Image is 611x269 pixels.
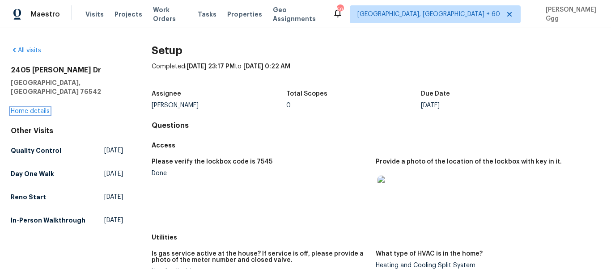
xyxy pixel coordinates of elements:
h5: Utilities [152,233,600,242]
span: [DATE] [104,193,123,202]
h2: 2405 [PERSON_NAME] Dr [11,66,123,75]
span: [DATE] [104,146,123,155]
a: All visits [11,47,41,54]
span: Tasks [198,11,216,17]
h2: Setup [152,46,600,55]
h5: Reno Start [11,193,46,202]
span: Projects [115,10,142,19]
a: Quality Control[DATE] [11,143,123,159]
span: [DATE] 23:17 PM [187,63,235,70]
div: [DATE] [421,102,556,109]
h5: Provide a photo of the location of the lockbox with key in it. [376,159,562,165]
div: [PERSON_NAME] [152,102,286,109]
div: Heating and Cooling Split System [376,262,593,269]
div: Completed: to [152,62,600,85]
div: 0 [286,102,421,109]
h5: In-Person Walkthrough [11,216,85,225]
h5: Quality Control [11,146,61,155]
h5: Total Scopes [286,91,327,97]
span: [GEOGRAPHIC_DATA], [GEOGRAPHIC_DATA] + 60 [357,10,500,19]
span: [DATE] 0:22 AM [243,63,290,70]
h5: Due Date [421,91,450,97]
h5: What type of HVAC is in the home? [376,251,483,257]
a: In-Person Walkthrough[DATE] [11,212,123,228]
span: [DATE] [104,169,123,178]
a: Reno Start[DATE] [11,189,123,205]
span: [PERSON_NAME] Ggg [542,5,598,23]
div: 599 [337,5,343,14]
a: Home details [11,108,50,114]
h5: Assignee [152,91,181,97]
h4: Questions [152,121,600,130]
a: Day One Walk[DATE] [11,166,123,182]
span: Maestro [30,10,60,19]
h5: Please verify the lockbox code is 7545 [152,159,272,165]
span: Properties [227,10,262,19]
div: Other Visits [11,126,123,135]
span: Visits [85,10,104,19]
span: Work Orders [153,5,187,23]
div: Done [152,170,369,177]
h5: [GEOGRAPHIC_DATA], [GEOGRAPHIC_DATA] 76542 [11,78,123,96]
h5: Access [152,141,600,150]
h5: Day One Walk [11,169,54,178]
span: Geo Assignments [273,5,322,23]
h5: Is gas service active at the house? If service is off, please provide a photo of the meter number... [152,251,369,263]
span: [DATE] [104,216,123,225]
